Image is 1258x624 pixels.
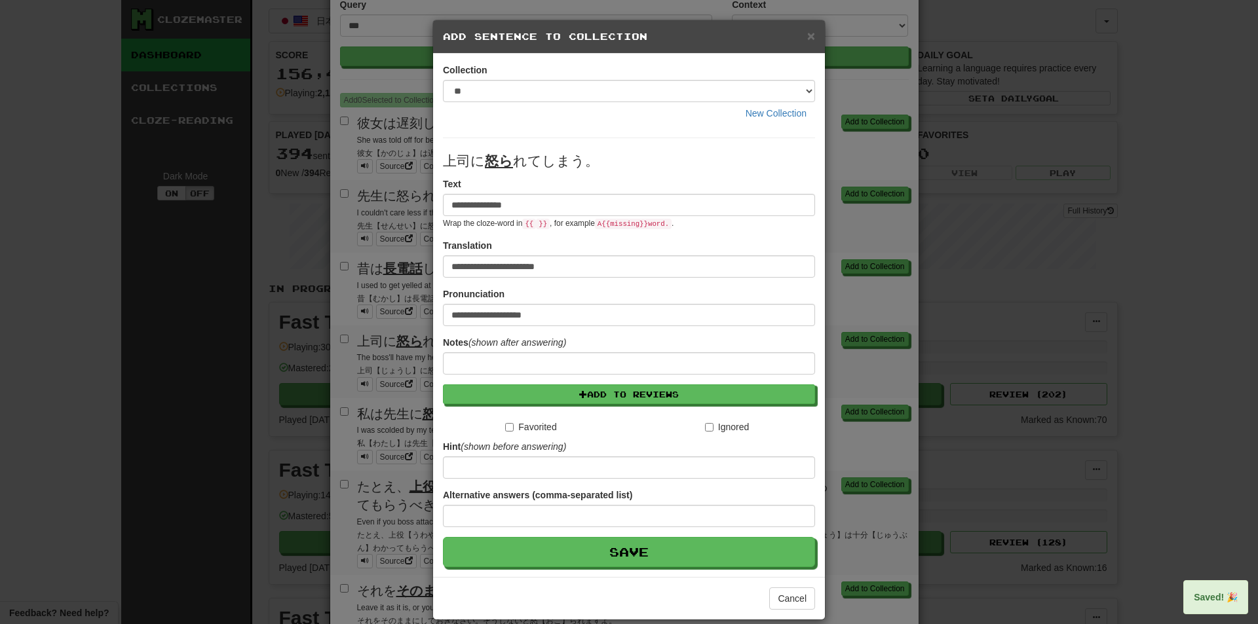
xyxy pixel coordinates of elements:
[443,384,815,404] button: Add to Reviews
[737,102,815,124] button: New Collection
[443,488,632,502] label: Alternative answers (comma-separated list)
[485,153,513,168] u: 怒ら
[443,287,505,301] label: Pronunciation
[522,219,536,229] code: {{
[461,441,566,452] em: (shown before answering)
[807,29,815,43] button: Close
[443,30,815,43] h5: Add Sentence to Collection
[705,423,714,431] input: Ignored
[807,28,815,43] span: ×
[595,219,672,229] code: A {{ missing }} word.
[505,423,514,431] input: Favorited
[443,440,566,453] label: Hint
[443,239,492,252] label: Translation
[443,537,815,567] button: Save
[468,337,566,348] em: (shown after answering)
[443,177,461,191] label: Text
[769,587,815,610] button: Cancel
[443,336,566,349] label: Notes
[443,219,674,228] small: Wrap the cloze-word in , for example .
[443,64,487,77] label: Collection
[505,420,556,433] label: Favorited
[536,219,550,229] code: }}
[705,420,749,433] label: Ignored
[443,151,815,171] p: 上司に れてしまう。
